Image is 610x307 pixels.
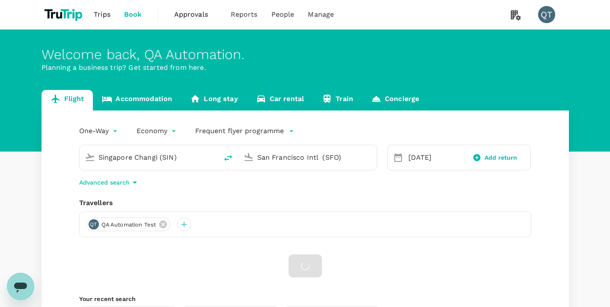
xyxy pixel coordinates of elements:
[96,221,161,229] span: QA Automation Test
[362,90,428,110] a: Concierge
[79,177,140,188] button: Advanced search
[231,9,258,20] span: Reports
[89,219,99,230] div: QT
[257,151,359,164] input: Going to
[79,198,531,208] div: Travellers
[195,126,294,136] button: Frequent flyer programme
[98,151,200,164] input: Depart from
[538,6,555,23] div: QT
[308,9,334,20] span: Manage
[42,47,569,63] div: Welcome back , QA Automation .
[212,156,214,158] button: Open
[271,9,295,20] span: People
[313,90,362,110] a: Train
[42,63,569,73] p: Planning a business trip? Get started from here.
[247,90,313,110] a: Car rental
[7,273,34,300] iframe: Button to launch messaging window
[195,126,284,136] p: Frequent flyer programme
[174,9,217,20] span: Approvals
[86,218,171,231] div: QTQA Automation Test
[79,295,531,303] p: Your recent search
[137,124,178,138] div: Economy
[42,5,87,24] img: TruTrip logo
[93,90,181,110] a: Accommodation
[79,178,130,187] p: Advanced search
[79,124,119,138] div: One-Way
[124,9,142,20] span: Book
[94,9,110,20] span: Trips
[405,149,462,166] div: [DATE]
[218,148,238,168] button: delete
[42,90,93,110] a: Flight
[181,90,247,110] a: Long stay
[485,153,518,162] span: Add return
[371,156,372,158] button: Open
